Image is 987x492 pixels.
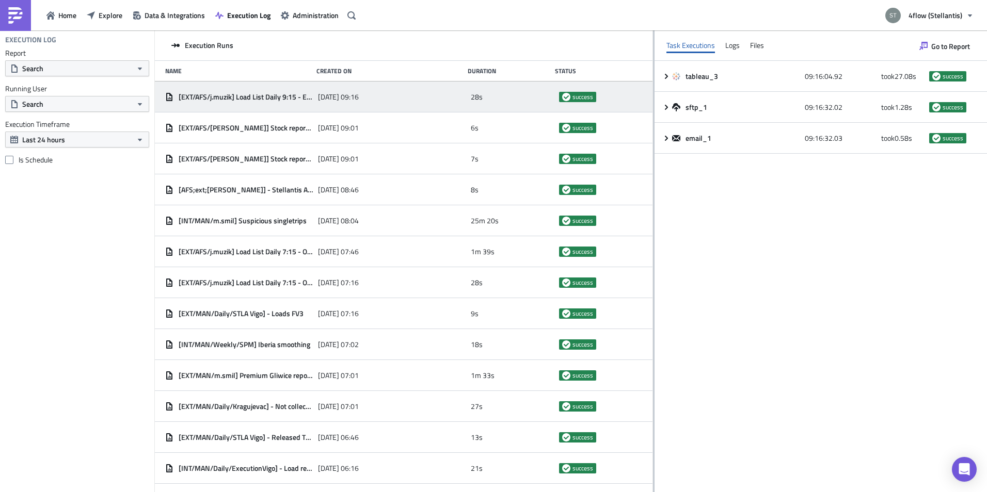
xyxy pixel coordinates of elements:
[210,7,276,23] button: Execution Log
[471,278,483,287] span: 28s
[725,38,740,53] div: Logs
[943,72,963,80] span: success
[572,371,593,380] span: success
[179,309,304,318] span: [EXT/MAN/Daily/STLA Vigo] - Loads FV3
[471,154,479,163] span: 7s
[316,67,463,75] div: Created On
[5,120,149,129] label: Execution Timeframe
[572,186,593,194] span: success
[572,93,593,101] span: success
[179,278,313,287] span: [EXT/AFS/j.muzik] Load List Daily 7:15 - Operational
[952,457,977,482] div: Open Intercom Messenger
[179,371,313,380] span: [EXT/MAN/m.smil] Premium Gliwice report (daily)
[318,371,359,380] span: [DATE] 07:01
[318,464,359,473] span: [DATE] 06:16
[562,464,570,472] span: success
[82,7,128,23] button: Explore
[41,7,82,23] button: Home
[179,216,307,225] span: [INT/MAN/m.smil] Suspicious singletrips
[165,67,311,75] div: Name
[932,134,941,142] span: success
[128,7,210,23] button: Data & Integrations
[471,92,483,102] span: 28s
[555,67,637,75] div: Status
[145,10,205,21] span: Data & Integrations
[572,155,593,163] span: success
[227,10,270,21] span: Execution Log
[572,464,593,472] span: success
[562,340,570,349] span: success
[932,72,941,80] span: success
[5,60,149,76] button: Search
[884,7,902,24] img: Avatar
[318,216,359,225] span: [DATE] 08:04
[22,99,43,109] span: Search
[179,247,313,256] span: [EXT/AFS/j.muzik] Load List Daily 7:15 - Operational GEFCO FR
[881,129,924,147] div: took 0.58 s
[562,93,570,101] span: success
[318,309,359,318] span: [DATE] 07:16
[318,433,359,442] span: [DATE] 06:46
[179,154,313,163] span: [EXT/AFS/[PERSON_NAME]] Stock report (HUB-LES-FR13)
[318,154,359,163] span: [DATE] 09:01
[471,216,499,225] span: 25m 20s
[943,103,963,111] span: success
[58,10,76,21] span: Home
[562,124,570,132] span: success
[879,4,979,27] button: 4flow (Stellantis)
[7,7,24,24] img: PushMetrics
[185,41,233,50] span: Execution Runs
[99,10,122,21] span: Explore
[562,155,570,163] span: success
[471,247,495,256] span: 1m 39s
[909,10,962,21] span: 4flow (Stellantis)
[750,38,764,53] div: Files
[179,464,313,473] span: [INT/MAN/Daily/ExecutionVigo] - Load report 06h
[572,340,593,349] span: success
[562,278,570,287] span: success
[468,67,550,75] div: Duration
[562,186,570,194] span: success
[276,7,344,23] button: Administration
[805,67,876,86] div: 09:16:04.92
[22,134,65,145] span: Last 24 hours
[471,464,483,473] span: 21s
[572,248,593,256] span: success
[22,63,43,74] span: Search
[572,217,593,225] span: success
[179,402,313,411] span: [EXT/MAN/Daily/Kragujevac] - Not collected loads 07h
[686,103,709,112] span: sftp_1
[5,35,56,44] h4: Execution Log
[914,38,975,54] button: Go to Report
[318,92,359,102] span: [DATE] 09:16
[471,433,483,442] span: 13s
[5,48,149,58] label: Report
[572,402,593,411] span: success
[805,98,876,117] div: 09:16:32.02
[179,123,313,133] span: [EXT/AFS/[PERSON_NAME]] Stock report (HUB-VOI-FR23)
[179,433,313,442] span: [EXT/MAN/Daily/STLA Vigo] - Released TOs (FOP checker)
[562,371,570,380] span: success
[562,309,570,318] span: success
[881,98,924,117] div: took 1.28 s
[318,123,359,133] span: [DATE] 09:01
[562,248,570,256] span: success
[471,185,479,194] span: 8s
[179,92,313,102] span: [EXT/AFS/j.muzik] Load List Daily 9:15 - Escalation 1
[932,103,941,111] span: success
[5,155,149,165] label: Is Schedule
[931,41,970,52] span: Go to Report
[666,38,715,53] div: Task Executions
[5,96,149,112] button: Search
[562,433,570,441] span: success
[293,10,339,21] span: Administration
[686,72,720,81] span: tableau_3
[471,123,479,133] span: 6s
[5,84,149,93] label: Running User
[318,278,359,287] span: [DATE] 07:16
[318,402,359,411] span: [DATE] 07:01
